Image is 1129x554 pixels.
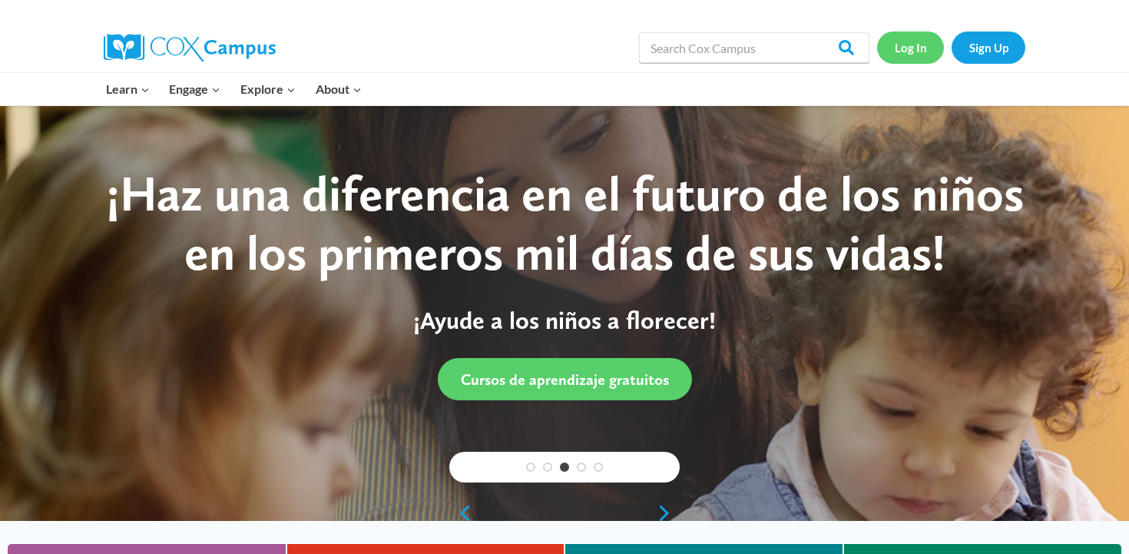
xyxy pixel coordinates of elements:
[438,358,692,400] a: Cursos de aprendizaje gratuitos
[96,73,371,105] nav: Primary Navigation
[639,32,869,63] input: Search Cox Campus
[877,32,944,63] a: Log In
[84,306,1045,335] p: ¡Ayude a los niños a florecer!
[160,73,231,105] button: Child menu of Engage
[877,32,1025,63] nav: Secondary Navigation
[104,34,276,61] img: Cox Campus
[306,73,372,105] button: Child menu of About
[952,32,1025,63] a: Sign Up
[230,73,306,105] button: Child menu of Explore
[96,73,160,105] button: Child menu of Learn
[461,370,669,389] span: Cursos de aprendizaje gratuitos
[84,164,1045,283] div: ¡Haz una diferencia en el futuro de los niños en los primeros mil días de sus vidas!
